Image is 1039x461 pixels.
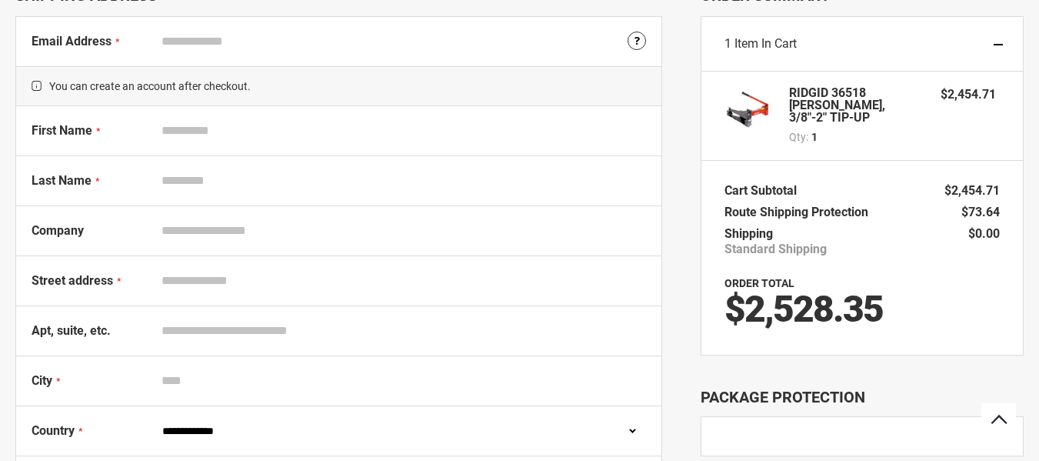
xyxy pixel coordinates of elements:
span: Apt, suite, etc. [32,323,111,338]
span: $2,454.71 [941,87,996,102]
span: You can create an account after checkout. [16,66,661,106]
strong: RIDGID 36518 [PERSON_NAME], 3/8"-2" TIP-UP [789,87,925,124]
th: Route Shipping Protection [724,202,876,223]
span: $0.00 [968,226,1000,241]
th: Cart Subtotal [724,180,804,202]
span: Shipping [724,226,773,241]
img: RIDGID 36518 BENDER, 3/8"-2" TIP-UP [724,87,771,133]
span: $2,454.71 [944,183,1000,198]
span: Qty [789,131,806,143]
div: Package Protection [701,386,1024,409]
span: Last Name [32,173,92,188]
span: 1 [724,36,731,51]
span: First Name [32,123,92,138]
span: Country [32,423,75,438]
span: $2,528.35 [724,287,883,331]
span: Item in Cart [734,36,797,51]
span: 1 [811,129,818,145]
span: Standard Shipping [724,242,827,257]
span: City [32,373,52,388]
strong: Order Total [724,277,794,289]
span: $73.64 [961,205,1000,219]
span: Email Address [32,34,112,48]
span: Company [32,223,84,238]
span: Street address [32,273,113,288]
